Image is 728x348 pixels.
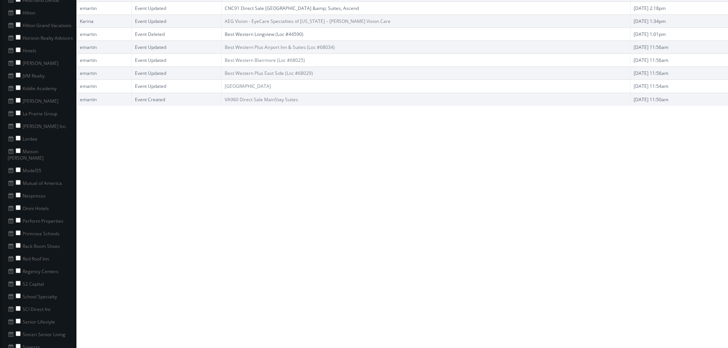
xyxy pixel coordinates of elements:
td: Event Deleted [132,28,222,40]
td: Event Updated [132,41,222,54]
td: [DATE] 11:56am [631,54,728,67]
a: VA960 Direct Sale MainStay Suites [225,96,298,103]
td: Event Updated [132,2,222,15]
td: [DATE] 11:56am [631,67,728,80]
td: Best Western Longview (Loc #44590) [222,28,631,40]
a: Best Western Plus Airport Inn & Suites (Loc #68034) [225,44,335,50]
a: Best Western Plus East Side (Loc #68029) [225,70,313,76]
td: emartin [77,28,132,40]
a: Best Western Blairmore (Loc #68025) [225,57,305,63]
td: Event Updated [132,80,222,93]
td: emartin [77,80,132,93]
a: AEG Vision - EyeCare Specialties of [US_STATE] – [PERSON_NAME] Vision Care [225,18,391,24]
td: [DATE] 11:54am [631,80,728,93]
a: CNC91 Direct Sale [GEOGRAPHIC_DATA] &amp; Suites, Ascend [225,5,359,11]
td: [DATE] 11:50am [631,93,728,106]
a: [GEOGRAPHIC_DATA] [225,83,271,89]
td: emartin [77,93,132,106]
td: Karina [77,15,132,28]
td: [DATE] 1:34pm [631,15,728,28]
td: emartin [77,54,132,67]
td: emartin [77,2,132,15]
td: emartin [77,41,132,54]
td: Event Updated [132,54,222,67]
td: Event Updated [132,67,222,80]
td: emartin [77,67,132,80]
td: [DATE] 1:01pm [631,28,728,40]
td: Event Updated [132,15,222,28]
td: [DATE] 11:56am [631,41,728,54]
td: [DATE] 2:18pm [631,2,728,15]
td: Event Created [132,93,222,106]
